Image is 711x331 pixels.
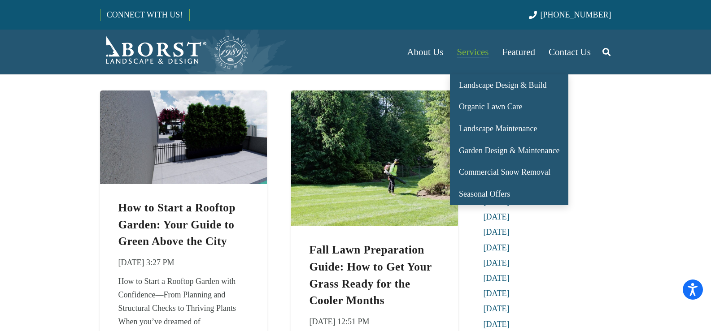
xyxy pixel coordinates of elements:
[309,244,432,306] a: Fall Lawn Preparation Guide: How to Get Your Grass Ready for the Cooler Months
[459,168,550,176] span: Commercial Snow Removal
[459,189,510,198] span: Seasonal Offers
[450,30,495,74] a: Services
[450,140,568,162] a: Garden Design & Maintenance
[450,161,568,183] a: Commercial Snow Removal
[459,124,537,133] span: Landscape Maintenance
[484,304,510,313] a: [DATE]
[118,256,174,269] time: 16 September 2025 at 15:27:43 America/New_York
[598,41,615,63] a: Search
[459,102,523,111] span: Organic Lawn Care
[484,243,510,252] a: [DATE]
[459,146,559,155] span: Garden Design & Maintenance
[450,74,568,96] a: Landscape Design & Build
[484,274,510,283] a: [DATE]
[400,30,450,74] a: About Us
[100,90,267,184] img: 3D rendering of a rooftop garden with a low gate and hedges
[484,289,510,298] a: [DATE]
[459,81,546,90] span: Landscape Design & Build
[309,315,369,328] time: 12 September 2025 at 12:51:37 America/New_York
[450,96,568,118] a: Organic Lawn Care
[100,4,189,26] a: CONNECT WITH US!
[291,93,458,102] a: Fall Lawn Preparation Guide: How to Get Your Grass Ready for the Cooler Months
[549,47,591,57] span: Contact Us
[484,212,510,221] a: [DATE]
[529,10,611,19] a: [PHONE_NUMBER]
[484,258,510,267] a: [DATE]
[118,202,236,248] a: How to Start a Rooftop Garden: Your Guide to Green Above the City
[407,47,443,57] span: About Us
[541,10,611,19] span: [PHONE_NUMBER]
[484,228,510,236] a: [DATE]
[100,93,267,102] a: How to Start a Rooftop Garden: Your Guide to Green Above the City
[542,30,598,74] a: Contact Us
[291,90,458,226] img: Borst crewman working with a leaf blower on a lush lawn to prepare the yard for the fall
[450,118,568,140] a: Landscape Maintenance
[100,34,249,70] a: Borst-Logo
[484,320,510,329] a: [DATE]
[457,47,489,57] span: Services
[502,47,535,57] span: Featured
[496,30,542,74] a: Featured
[450,183,568,205] a: Seasonal Offers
